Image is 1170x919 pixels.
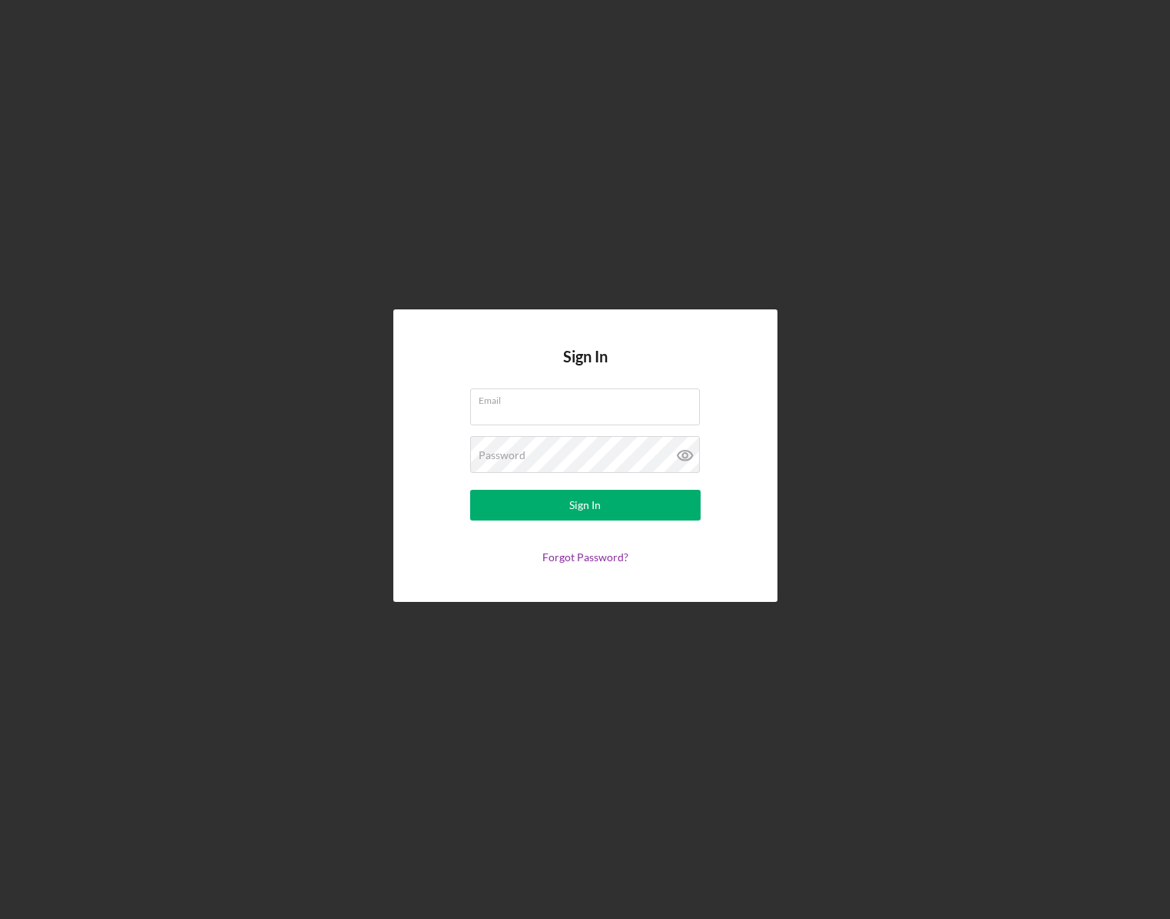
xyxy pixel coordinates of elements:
[563,348,608,388] h4: Sign In
[569,490,601,521] div: Sign In
[542,550,628,564] a: Forgot Password?
[479,389,700,406] label: Email
[470,490,701,521] button: Sign In
[479,449,525,461] label: Password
